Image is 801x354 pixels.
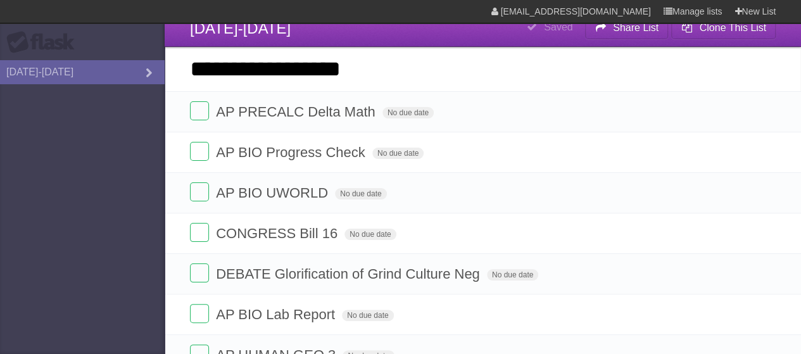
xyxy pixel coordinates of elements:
[216,104,378,120] span: AP PRECALC Delta Math
[699,22,766,33] b: Clone This List
[6,31,82,54] div: Flask
[190,182,209,201] label: Done
[216,144,369,160] span: AP BIO Progress Check
[544,22,572,32] b: Saved
[216,307,338,322] span: AP BIO Lab Report
[216,185,331,201] span: AP BIO UWORLD
[487,269,538,281] span: No due date
[190,20,291,37] span: [DATE]-[DATE]
[216,225,341,241] span: CONGRESS Bill 16
[372,148,424,159] span: No due date
[190,263,209,282] label: Done
[613,22,659,33] b: Share List
[671,16,776,39] button: Clone This List
[344,229,396,240] span: No due date
[190,304,209,323] label: Done
[335,188,386,199] span: No due date
[216,266,483,282] span: DEBATE Glorification of Grind Culture Neg
[342,310,393,321] span: No due date
[190,223,209,242] label: Done
[585,16,669,39] button: Share List
[382,107,434,118] span: No due date
[190,142,209,161] label: Done
[190,101,209,120] label: Done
